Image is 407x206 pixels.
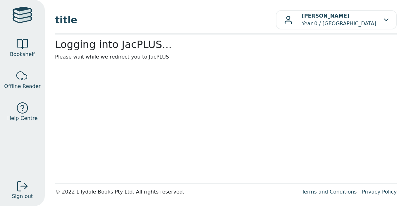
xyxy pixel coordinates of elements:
[55,38,397,51] h2: Logging into JacPLUS...
[55,13,276,27] span: title
[7,115,37,122] span: Help Centre
[10,51,35,58] span: Bookshelf
[276,10,397,29] button: [PERSON_NAME]Year 0 / [GEOGRAPHIC_DATA]
[4,83,41,90] span: Offline Reader
[362,189,397,195] a: Privacy Policy
[302,13,349,19] b: [PERSON_NAME]
[55,188,297,196] div: © 2022 Lilydale Books Pty Ltd. All rights reserved.
[12,193,33,200] span: Sign out
[55,53,397,61] p: Please wait while we redirect you to JacPLUS
[302,189,357,195] a: Terms and Conditions
[302,12,376,28] p: Year 0 / [GEOGRAPHIC_DATA]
